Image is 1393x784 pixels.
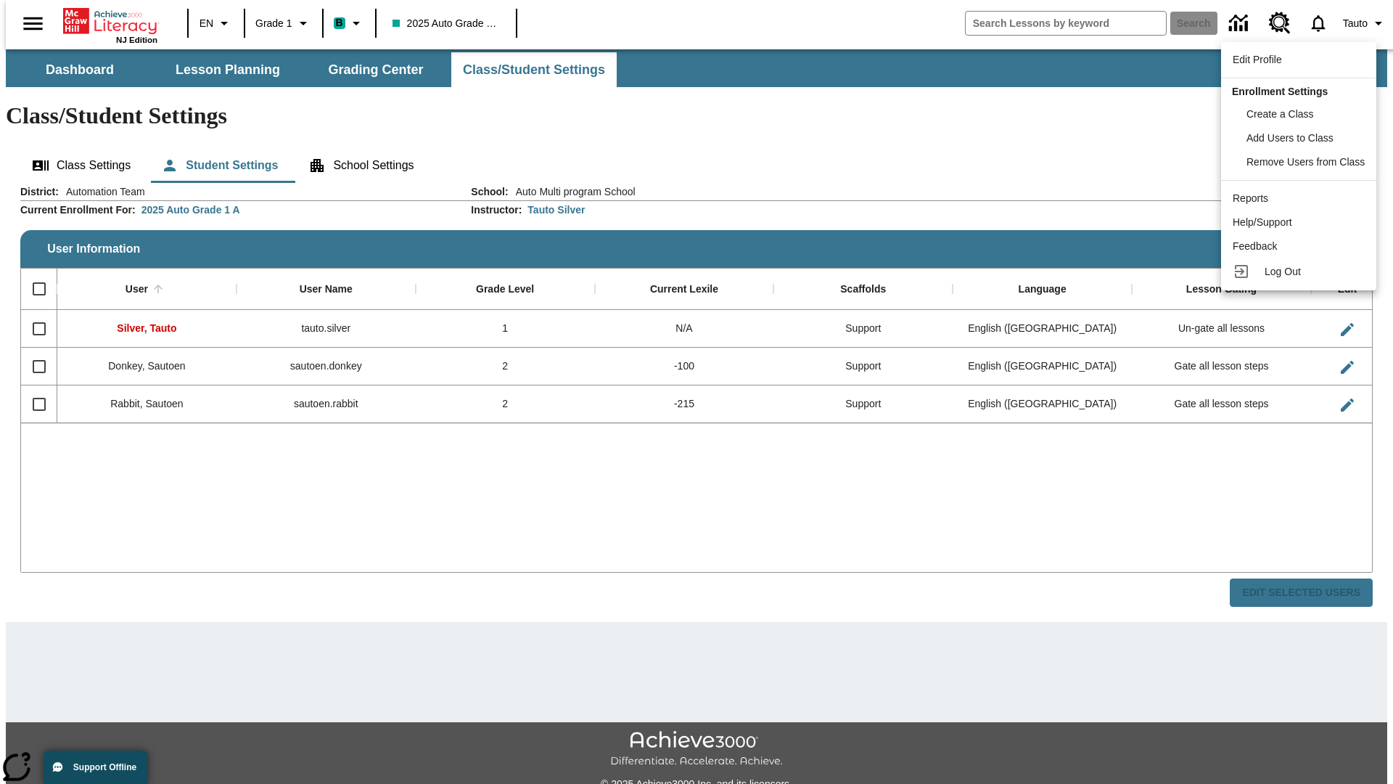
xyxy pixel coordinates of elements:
span: Log Out [1265,266,1301,277]
span: Add Users to Class [1246,132,1334,144]
span: Enrollment Settings [1232,86,1328,97]
span: Create a Class [1246,108,1314,120]
span: Edit Profile [1233,54,1282,65]
span: Help/Support [1233,216,1292,228]
span: Remove Users from Class [1246,156,1365,168]
span: Feedback [1233,240,1277,252]
span: Reports [1233,192,1268,204]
